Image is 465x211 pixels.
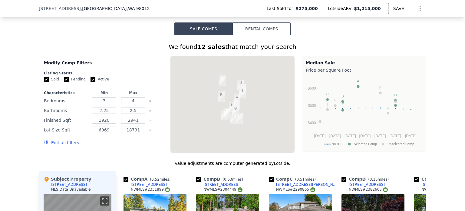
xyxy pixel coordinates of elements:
img: NWMLS Logo [165,187,170,192]
span: Lotside ARV [328,5,354,12]
div: Value adjustments are computer generated by Lotside . [39,160,426,166]
div: Bedrooms [44,97,88,105]
span: 0.52 [151,177,160,182]
a: [STREET_ADDRESS][PERSON_NAME] [269,182,339,187]
div: 2917 146th Pl SE [237,80,244,90]
text: A [357,79,359,83]
text: Unselected Comp [387,142,414,146]
text: H [319,114,321,118]
text: D [394,93,397,97]
img: NWMLS Logo [310,187,315,192]
span: 0.15 [370,177,378,182]
text: F [342,103,344,107]
text: [DATE] [374,134,386,138]
label: Sold [44,77,59,82]
div: Min [91,90,117,95]
div: 16012 29th Dr SE [236,113,243,124]
div: 2821 152nd Pl SE [234,94,240,104]
text: [DATE] [390,134,401,138]
div: 16009 26th Dr SE [230,114,236,124]
div: 3010 147th Pl SE [239,84,246,94]
div: Comp A [124,176,173,182]
div: Comp D [341,176,391,182]
img: NWMLS Logo [383,187,388,192]
text: Selected Comp [354,142,377,146]
span: ( miles) [293,177,318,182]
svg: A chart. [306,74,422,150]
button: Edit all filters [44,140,79,146]
button: Toggle fullscreen view [100,196,109,206]
input: Sold [44,77,49,82]
div: Comp B [196,176,246,182]
a: [STREET_ADDRESS] [124,182,167,187]
div: 15515 25th Ln SE [229,102,236,112]
span: ( miles) [366,177,391,182]
button: Clear [149,119,151,122]
div: [STREET_ADDRESS] [51,182,87,187]
text: $500 [308,104,316,108]
div: NWMLS # 2290865 [276,187,315,192]
input: Active [91,77,95,82]
text: [DATE] [359,134,371,138]
button: Clear [149,100,151,102]
div: [STREET_ADDRESS] [203,182,239,187]
text: [DATE] [405,134,417,138]
span: [STREET_ADDRESS] [39,5,81,12]
text: I [327,103,328,106]
div: Characteristics [44,90,88,95]
div: Comp C [269,176,318,182]
text: $400 [308,121,316,125]
span: $1,215,000 [354,6,381,11]
div: NWMLS # 2331899 [131,187,170,192]
div: 15113 21st Dr SE [218,91,225,102]
input: Pending [64,77,69,82]
div: NWMLS # 2385025 [421,187,460,192]
text: L [387,106,389,110]
span: Last Sold for [267,5,296,12]
span: ( miles) [147,177,173,182]
div: [STREET_ADDRESS][PERSON_NAME] [276,182,339,187]
div: NWMLS # 2304449 [203,187,242,192]
button: Clear [149,110,151,112]
div: Bathrooms [44,106,88,115]
label: Pending [64,77,86,82]
img: NWMLS Logo [238,187,242,192]
div: Subject Property [44,176,91,182]
div: 15726 24th Dr SE [224,108,230,118]
div: 3013 149th Pl SE [239,88,246,98]
button: Sale Comps [174,22,232,35]
div: Listing Status [44,71,158,76]
div: Median Sale [306,60,422,66]
div: Lot Size Sqft [44,126,88,134]
text: B [341,94,344,98]
span: $275,000 [295,5,318,12]
div: NWMLS # 2382605 [349,187,388,192]
div: Max [120,90,147,95]
button: Clear [149,129,151,131]
div: [STREET_ADDRESS] [349,182,385,187]
text: K [379,86,382,89]
button: SAVE [388,3,409,14]
text: [DATE] [329,134,341,138]
span: 0.63 [224,177,232,182]
div: MLS Data Unavailable [51,187,91,192]
text: G [334,98,337,102]
text: [DATE] [314,134,326,138]
text: 98012 [332,142,341,146]
text: C [326,92,329,96]
button: Rental Comps [232,22,291,35]
div: 15631 27th Dr SE [232,105,239,116]
div: Modify Comp Filters [44,60,158,71]
strong: 12 sales [197,43,226,50]
span: , [GEOGRAPHIC_DATA] [81,5,150,12]
text: J [395,94,397,98]
a: [STREET_ADDRESS] [341,182,385,187]
div: Finished Sqft [44,116,88,124]
text: E [394,98,397,102]
div: Comp E [414,176,463,182]
span: 0.51 [296,177,305,182]
div: Price per Square Foot [306,66,422,74]
div: 2809 155th St SE [233,100,240,110]
div: 15813 23rd Ln SE [221,110,228,120]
